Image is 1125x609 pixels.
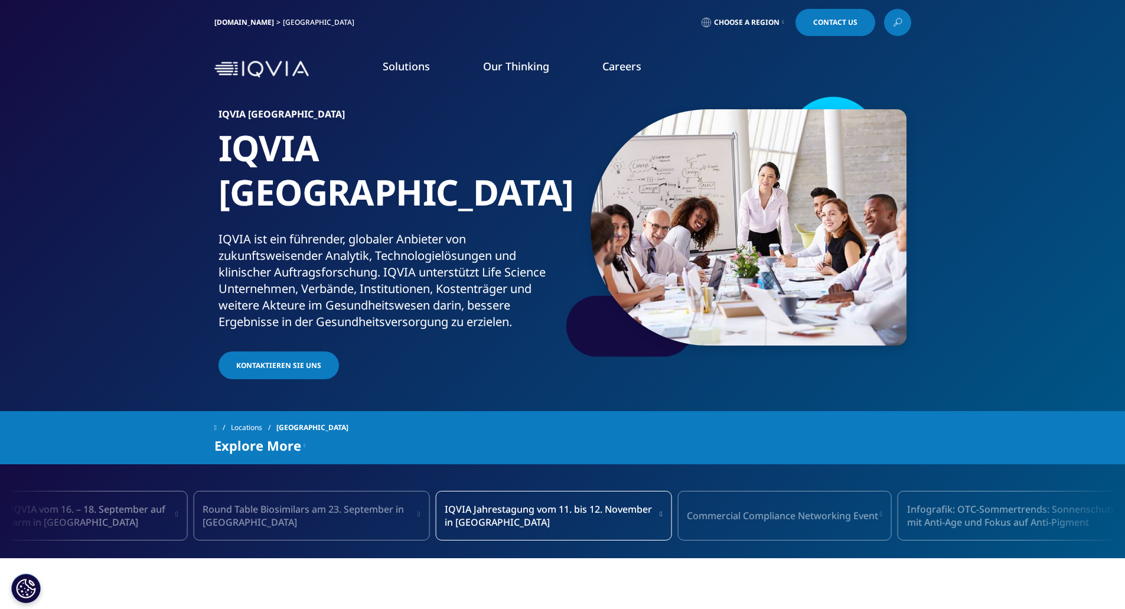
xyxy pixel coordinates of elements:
h6: IQVIA [GEOGRAPHIC_DATA] [219,109,558,126]
a: IQVIA Jahrestagung vom 11. bis 12. November in [GEOGRAPHIC_DATA] [435,491,671,540]
div: 2 / 16 [677,491,891,540]
div: IQVIA ist ein führender, globaler Anbieter von zukunftsweisender Analytik, Technologielösungen un... [219,231,558,330]
a: Commercial Compliance Networking Event [677,491,891,540]
span: Contact Us [813,19,857,26]
span: Round Table Biosimilars am 23. September in [GEOGRAPHIC_DATA] [203,503,416,529]
a: Kontaktieren Sie uns [219,351,339,379]
button: Cookie-Einstellungen [11,574,41,603]
span: IQVIA Jahrestagung vom 11. bis 12. November in [GEOGRAPHIC_DATA] [445,503,658,529]
a: Solutions [383,59,430,73]
img: 877_businesswoman-leading-meeting.jpg [591,109,906,346]
a: Our Thinking [483,59,549,73]
div: 1 / 16 [435,491,671,540]
div: 16 / 16 [193,491,429,540]
span: [GEOGRAPHIC_DATA] [276,417,348,438]
span: Choose a Region [714,18,780,27]
a: Locations [231,417,276,438]
a: Careers [602,59,641,73]
a: Round Table Biosimilars am 23. September in [GEOGRAPHIC_DATA] [193,491,429,540]
a: Contact Us [795,9,875,36]
a: [DOMAIN_NAME] [214,17,274,27]
span: Infografik: OTC-Sommertrends: Sonnenschutz mit Anti-Age und Fokus auf Anti-Pigment [907,503,1124,529]
h1: IQVIA [GEOGRAPHIC_DATA] [219,126,558,231]
span: Commercial Compliance Networking Event [687,509,878,522]
div: [GEOGRAPHIC_DATA] [283,18,359,27]
span: Kontaktieren Sie uns [236,360,321,370]
span: Explore More [214,438,301,452]
nav: Primary [314,41,911,97]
